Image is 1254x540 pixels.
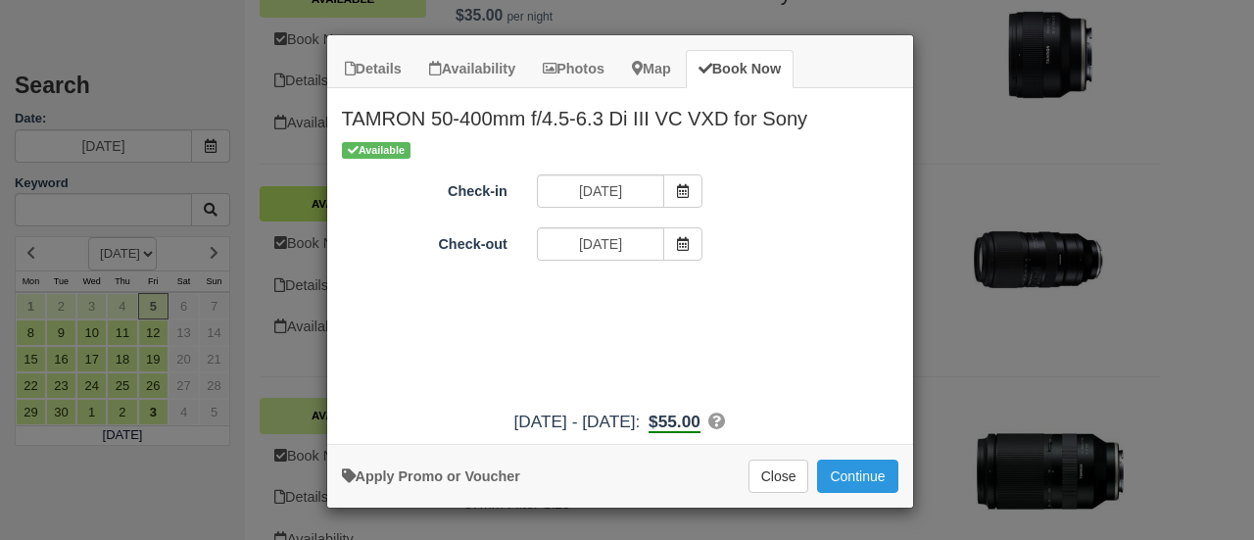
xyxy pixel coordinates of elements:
[327,88,913,139] h2: TAMRON 50-400mm f/4.5-6.3 Di III VC VXD for Sony
[686,50,794,88] a: Book Now
[332,50,414,88] a: Details
[619,50,684,88] a: Map
[748,460,809,493] button: Close
[327,227,522,255] label: Check-out
[514,412,636,431] span: [DATE] - [DATE]
[530,50,617,88] a: Photos
[327,88,913,434] div: Item Modal
[649,412,700,433] b: $55.00
[342,142,411,159] span: Available
[817,460,897,493] button: Add to Booking
[416,50,528,88] a: Availability
[327,410,913,434] div: :
[327,174,522,202] label: Check-in
[342,468,520,484] a: Apply Voucher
